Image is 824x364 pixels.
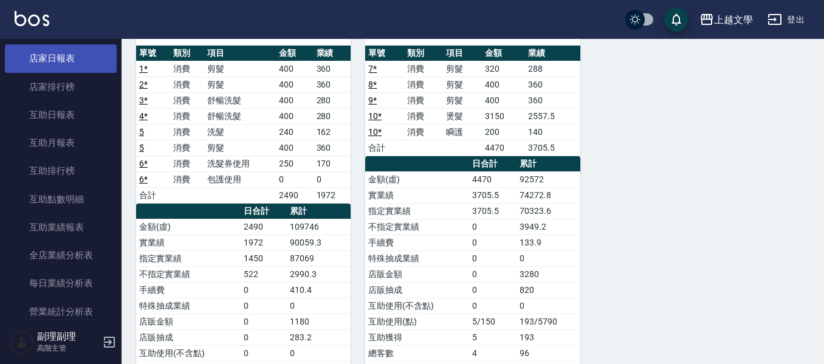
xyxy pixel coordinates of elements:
[241,235,287,250] td: 1972
[314,61,351,77] td: 360
[517,345,580,361] td: 96
[517,250,580,266] td: 0
[139,143,144,153] a: 5
[404,108,443,124] td: 消費
[170,124,204,140] td: 消費
[136,266,241,282] td: 不指定實業績
[365,266,469,282] td: 店販金額
[314,187,351,203] td: 1972
[5,241,117,269] a: 全店業績分析表
[365,46,404,61] th: 單號
[136,329,241,345] td: 店販抽成
[525,61,580,77] td: 288
[136,298,241,314] td: 特殊抽成業績
[37,331,99,343] h5: 副理副理
[5,269,117,297] a: 每日業績分析表
[287,250,351,266] td: 87069
[525,140,580,156] td: 3705.5
[365,250,469,266] td: 特殊抽成業績
[365,345,469,361] td: 總客數
[525,46,580,61] th: 業績
[525,108,580,124] td: 2557.5
[365,140,404,156] td: 合計
[287,235,351,250] td: 90059.3
[136,250,241,266] td: 指定實業績
[517,219,580,235] td: 3949.2
[136,46,351,204] table: a dense table
[365,187,469,203] td: 實業績
[241,329,287,345] td: 0
[136,235,241,250] td: 實業績
[136,314,241,329] td: 店販金額
[469,171,517,187] td: 4470
[287,219,351,235] td: 109746
[170,140,204,156] td: 消費
[204,92,276,108] td: 舒暢洗髮
[314,124,351,140] td: 162
[404,61,443,77] td: 消費
[276,140,314,156] td: 400
[5,157,117,185] a: 互助排行榜
[469,219,517,235] td: 0
[404,124,443,140] td: 消費
[525,92,580,108] td: 360
[365,46,580,156] table: a dense table
[469,266,517,282] td: 0
[276,156,314,171] td: 250
[517,266,580,282] td: 3280
[241,219,287,235] td: 2490
[241,250,287,266] td: 1450
[482,140,525,156] td: 4470
[314,77,351,92] td: 360
[482,61,525,77] td: 320
[241,204,287,219] th: 日合計
[170,92,204,108] td: 消費
[287,266,351,282] td: 2990.3
[664,7,688,32] button: save
[443,124,482,140] td: 瞬護
[365,314,469,329] td: 互助使用(點)
[404,92,443,108] td: 消費
[314,140,351,156] td: 360
[443,77,482,92] td: 剪髮
[469,345,517,361] td: 4
[469,187,517,203] td: 3705.5
[204,171,276,187] td: 包護使用
[204,124,276,140] td: 洗髮
[517,203,580,219] td: 70323.6
[365,329,469,345] td: 互助獲得
[469,250,517,266] td: 0
[482,46,525,61] th: 金額
[469,235,517,250] td: 0
[204,46,276,61] th: 項目
[365,171,469,187] td: 金額(虛)
[517,314,580,329] td: 193/5790
[170,46,204,61] th: 類別
[204,61,276,77] td: 剪髮
[5,73,117,101] a: 店家排行榜
[241,345,287,361] td: 0
[37,343,99,354] p: 高階主管
[525,77,580,92] td: 360
[287,345,351,361] td: 0
[204,108,276,124] td: 舒暢洗髮
[314,108,351,124] td: 280
[404,46,443,61] th: 類別
[469,314,517,329] td: 5/150
[443,46,482,61] th: 項目
[695,7,758,32] button: 上越文學
[714,12,753,27] div: 上越文學
[276,124,314,140] td: 240
[10,330,34,354] img: Person
[517,235,580,250] td: 133.9
[276,46,314,61] th: 金額
[314,156,351,171] td: 170
[404,77,443,92] td: 消費
[136,46,170,61] th: 單號
[469,203,517,219] td: 3705.5
[170,77,204,92] td: 消費
[314,46,351,61] th: 業績
[469,282,517,298] td: 0
[170,156,204,171] td: 消費
[136,219,241,235] td: 金額(虛)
